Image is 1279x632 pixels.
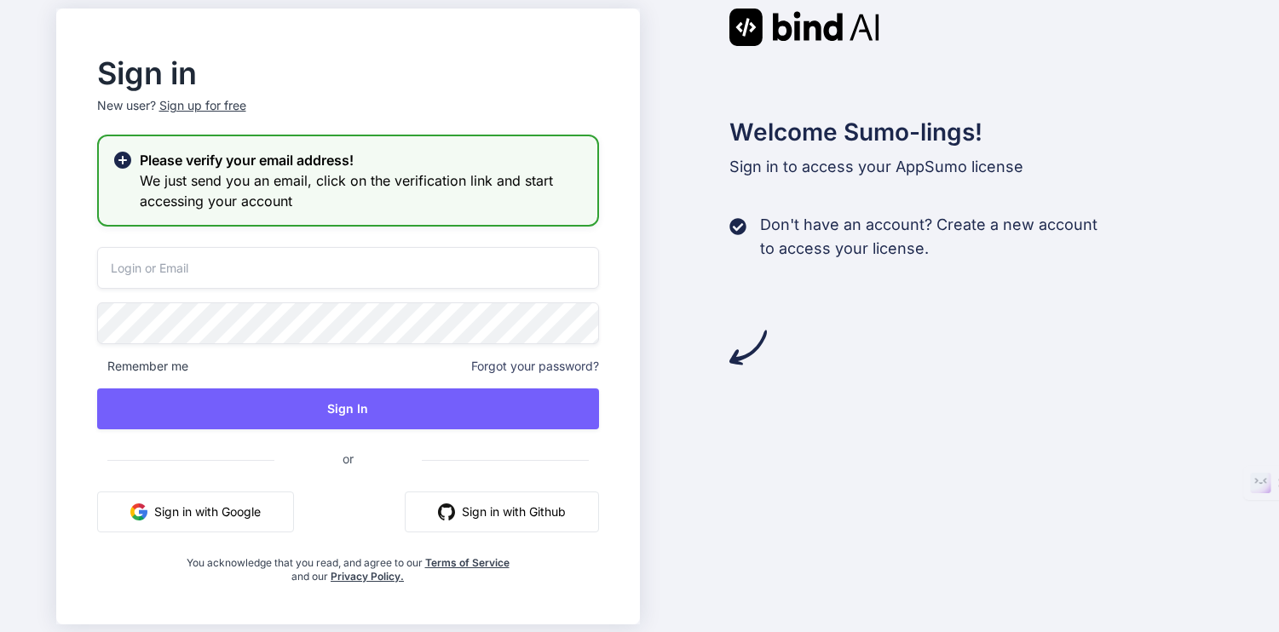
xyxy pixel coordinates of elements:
[140,150,584,170] h2: Please verify your email address!
[471,358,599,375] span: Forgot your password?
[729,114,1224,150] h2: Welcome Sumo-lings!
[97,97,599,135] p: New user?
[130,503,147,520] img: google
[97,491,294,532] button: Sign in with Google
[760,213,1098,261] p: Don't have an account? Create a new account to access your license.
[97,358,188,375] span: Remember me
[425,556,510,569] a: Terms of Service
[159,97,246,114] div: Sign up for free
[97,247,599,289] input: Login or Email
[729,155,1224,179] p: Sign in to access your AppSumo license
[729,329,767,366] img: arrow
[438,503,455,520] img: github
[405,491,599,532] button: Sign in with Github
[274,438,422,480] span: or
[140,170,584,211] h3: We just send you an email, click on the verification link and start accessing your account
[97,60,599,87] h2: Sign in
[97,388,599,429] button: Sign In
[181,546,516,583] div: You acknowledge that you read, and agree to our and our
[331,570,404,583] a: Privacy Policy.
[729,9,879,46] img: Bind AI logo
